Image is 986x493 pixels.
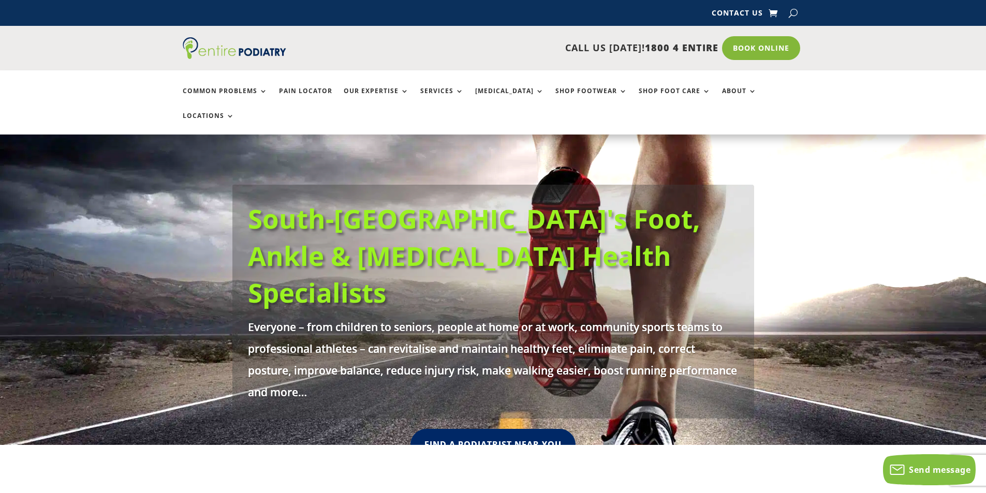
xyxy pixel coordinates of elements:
[248,316,739,403] p: Everyone – from children to seniors, people at home or at work, community sports teams to profess...
[722,36,800,60] a: Book Online
[475,87,544,110] a: [MEDICAL_DATA]
[183,112,234,135] a: Locations
[909,464,970,475] span: Send message
[420,87,464,110] a: Services
[645,41,718,54] span: 1800 4 ENTIRE
[639,87,711,110] a: Shop Foot Care
[712,9,763,21] a: Contact Us
[279,87,332,110] a: Pain Locator
[344,87,409,110] a: Our Expertise
[183,87,268,110] a: Common Problems
[410,429,576,460] a: Find A Podiatrist Near You
[326,41,718,55] p: CALL US [DATE]!
[248,200,700,310] a: South-[GEOGRAPHIC_DATA]'s Foot, Ankle & [MEDICAL_DATA] Health Specialists
[183,37,286,59] img: logo (1)
[883,454,976,485] button: Send message
[722,87,757,110] a: About
[183,51,286,61] a: Entire Podiatry
[555,87,627,110] a: Shop Footwear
